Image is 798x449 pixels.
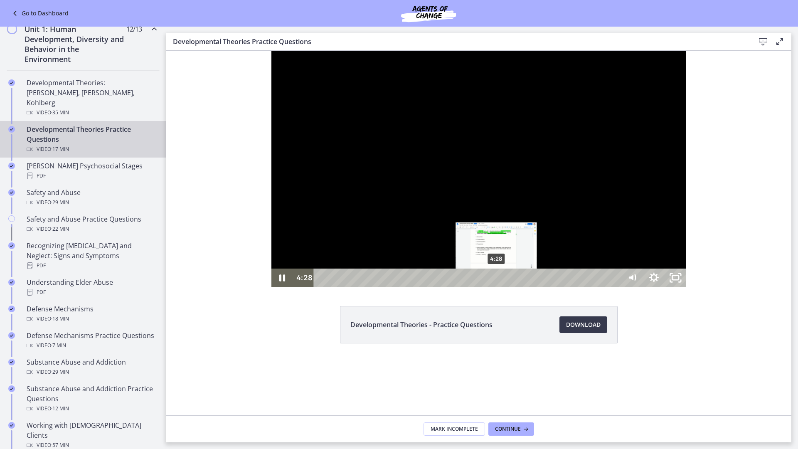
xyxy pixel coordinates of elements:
i: Completed [8,359,15,365]
button: Mute [455,218,477,236]
div: [PERSON_NAME] Psychosocial Stages [27,161,156,181]
i: Completed [8,385,15,392]
div: PDF [27,287,156,297]
span: · 29 min [51,197,69,207]
i: Completed [8,279,15,286]
span: 12 / 13 [126,24,142,34]
span: · 17 min [51,144,69,154]
i: Completed [8,79,15,86]
div: Video [27,404,156,414]
span: Download [566,320,601,330]
div: Safety and Abuse [27,187,156,207]
i: Completed [8,189,15,196]
div: Video [27,224,156,234]
div: Video [27,314,156,324]
a: Go to Dashboard [10,8,69,18]
i: Completed [8,163,15,169]
h2: Unit 1: Human Development, Diversity and Behavior in the Environment [25,24,126,64]
div: Video [27,197,156,207]
button: Show settings menu [477,218,498,236]
iframe: Video Lesson [166,51,791,287]
h3: Developmental Theories Practice Questions [173,37,741,47]
button: Continue [488,422,534,436]
i: Completed [8,332,15,339]
div: Video [27,367,156,377]
span: · 12 min [51,404,69,414]
div: Video [27,108,156,118]
i: Completed [8,422,15,429]
div: Defense Mechanisms [27,304,156,324]
button: Unfullscreen [498,218,520,236]
div: Substance Abuse and Addiction Practice Questions [27,384,156,414]
span: · 18 min [51,314,69,324]
div: Substance Abuse and Addiction [27,357,156,377]
i: Completed [8,306,15,312]
div: Understanding Elder Abuse [27,277,156,297]
span: Continue [495,426,521,432]
span: · 35 min [51,108,69,118]
div: Safety and Abuse Practice Questions [27,214,156,234]
div: Defense Mechanisms Practice Questions [27,331,156,350]
span: · 29 min [51,367,69,377]
div: Developmental Theories Practice Questions [27,124,156,154]
span: Mark Incomplete [431,426,478,432]
div: PDF [27,171,156,181]
div: Developmental Theories: [PERSON_NAME], [PERSON_NAME], Kohlberg [27,78,156,118]
div: PDF [27,261,156,271]
div: Video [27,340,156,350]
i: Completed [8,242,15,249]
span: · 22 min [51,224,69,234]
button: Mark Incomplete [424,422,485,436]
img: Agents of Change [379,3,478,23]
div: Video [27,144,156,154]
a: Download [559,316,607,333]
i: Completed [8,126,15,133]
span: · 7 min [51,340,66,350]
div: Recognizing [MEDICAL_DATA] and Neglect: Signs and Symptoms [27,241,156,271]
span: Developmental Theories - Practice Questions [350,320,493,330]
